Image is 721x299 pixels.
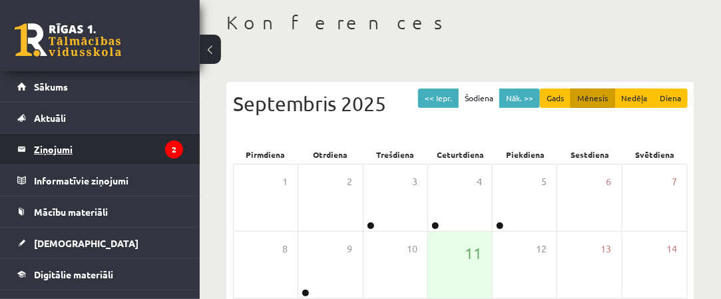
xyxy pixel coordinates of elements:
[348,242,353,256] span: 9
[34,237,138,249] span: [DEMOGRAPHIC_DATA]
[17,228,183,258] a: [DEMOGRAPHIC_DATA]
[34,268,113,280] span: Digitālie materiāli
[233,89,688,119] div: Septembris 2025
[465,242,482,264] span: 11
[298,145,363,164] div: Otrdiena
[622,145,688,164] div: Svētdiena
[412,174,417,189] span: 3
[558,145,623,164] div: Sestdiena
[226,11,694,34] h1: Konferences
[363,145,428,164] div: Trešdiena
[348,174,353,189] span: 2
[540,89,571,108] button: Gads
[428,145,493,164] div: Ceturtdiena
[17,196,183,227] a: Mācību materiāli
[601,242,612,256] span: 13
[17,103,183,133] a: Aktuāli
[536,242,547,256] span: 12
[571,89,615,108] button: Mēnesis
[653,89,688,108] button: Diena
[458,89,500,108] button: Šodiena
[34,134,183,164] legend: Ziņojumi
[34,206,108,218] span: Mācību materiāli
[17,134,183,164] a: Ziņojumi2
[407,242,417,256] span: 10
[17,71,183,102] a: Sākums
[614,89,654,108] button: Nedēļa
[15,23,121,57] a: Rīgas 1. Tālmācības vidusskola
[34,81,68,93] span: Sākums
[606,174,612,189] span: 6
[165,141,183,158] i: 2
[282,174,288,189] span: 1
[17,259,183,290] a: Digitālie materiāli
[666,242,677,256] span: 14
[17,165,183,196] a: Informatīvie ziņojumi
[541,174,547,189] span: 5
[418,89,459,108] button: << Iepr.
[34,165,183,196] legend: Informatīvie ziņojumi
[499,89,540,108] button: Nāk. >>
[672,174,677,189] span: 7
[493,145,558,164] div: Piekdiena
[282,242,288,256] span: 8
[34,112,66,124] span: Aktuāli
[233,145,298,164] div: Pirmdiena
[477,174,482,189] span: 4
